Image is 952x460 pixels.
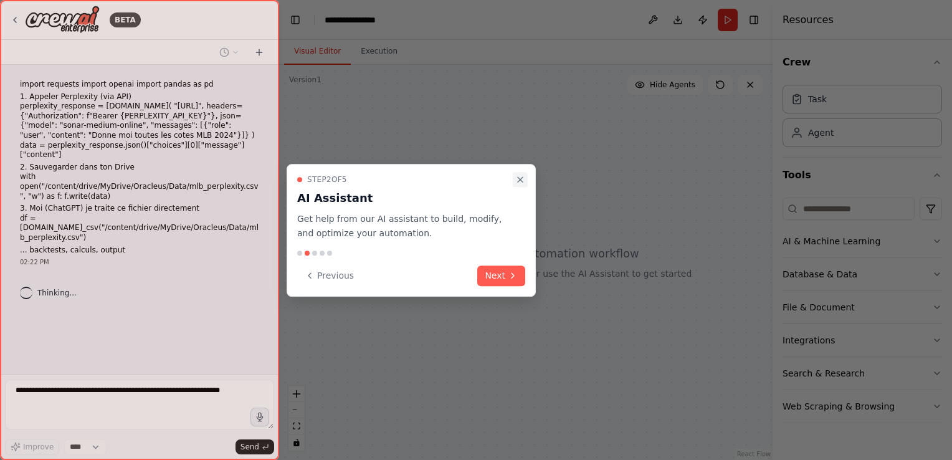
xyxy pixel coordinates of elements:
[307,175,347,184] span: Step 2 of 5
[297,212,510,241] p: Get help from our AI assistant to build, modify, and optimize your automation.
[297,189,510,207] h3: AI Assistant
[513,172,528,187] button: Close walkthrough
[477,266,525,286] button: Next
[287,11,304,29] button: Hide left sidebar
[297,266,361,286] button: Previous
